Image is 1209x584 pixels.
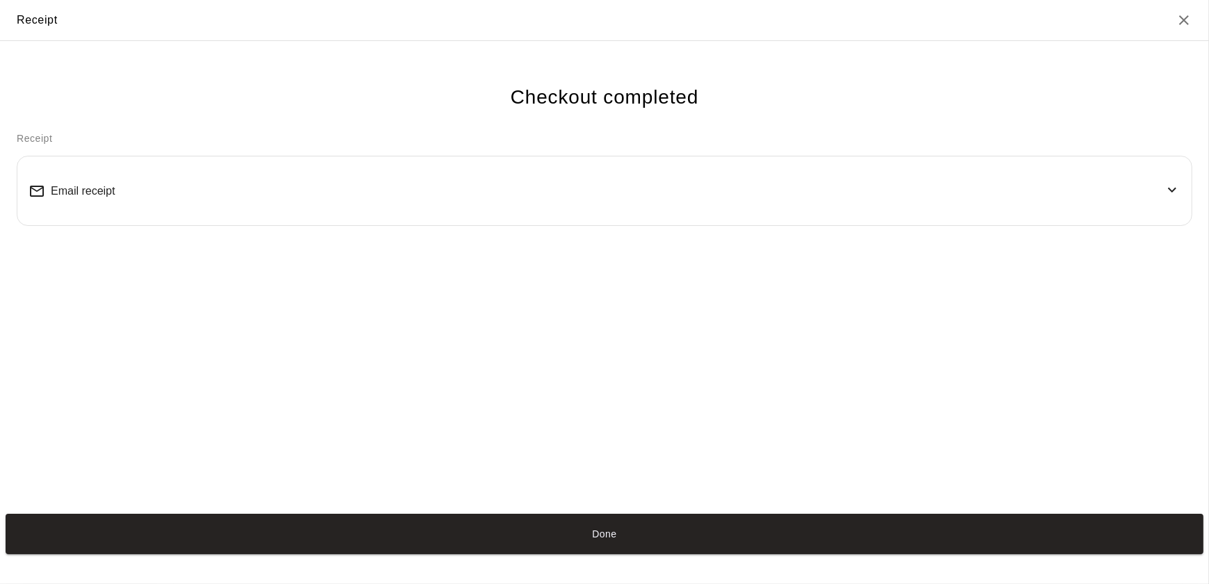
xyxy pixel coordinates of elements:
[6,514,1203,555] button: Done
[511,86,698,110] h4: Checkout completed
[17,131,1192,146] p: Receipt
[17,11,58,29] div: Receipt
[51,185,115,197] span: Email receipt
[1176,12,1192,29] button: Close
